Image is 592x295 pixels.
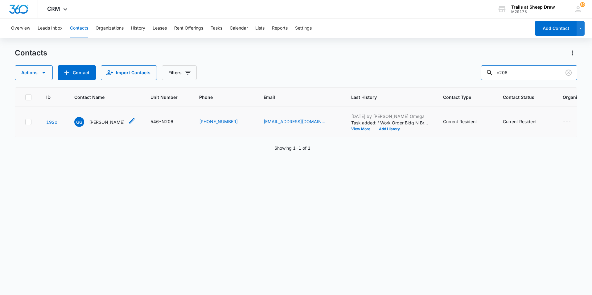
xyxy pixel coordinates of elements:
[74,117,84,127] span: GG
[264,94,327,100] span: Email
[351,119,428,126] p: Task added: ' Work Order Bldg N Breezeway'
[272,18,288,38] button: Reports
[511,10,555,14] div: account id
[150,118,184,126] div: Unit Number - 546-N206 - Select to Edit Field
[255,18,265,38] button: Lists
[46,119,57,125] a: Navigate to contact details page for Guillermina Garcia
[162,65,197,80] button: Filters
[89,119,125,125] p: [PERSON_NAME]
[150,118,173,125] div: 546-N206
[274,145,310,151] p: Showing 1-1 of 1
[199,118,238,125] a: [PHONE_NUMBER]
[563,118,582,126] div: Organization - - Select to Edit Field
[174,18,203,38] button: Rent Offerings
[481,65,577,80] input: Search Contacts
[131,18,145,38] button: History
[351,127,375,131] button: View More
[443,118,477,125] div: Current Resident
[74,117,136,127] div: Contact Name - Guillermina Garcia - Select to Edit Field
[264,118,336,126] div: Email - WILLMAGARCIA88@GMAIL.COM - Select to Edit Field
[351,113,428,119] p: [DATE] by [PERSON_NAME] Omega
[503,118,548,126] div: Contact Status - Current Resident - Select to Edit Field
[567,48,577,58] button: Actions
[58,65,96,80] button: Add Contact
[74,94,127,100] span: Contact Name
[564,68,573,78] button: Clear
[443,94,479,100] span: Contact Type
[511,5,555,10] div: account name
[351,94,419,100] span: Last History
[11,18,30,38] button: Overview
[96,18,124,38] button: Organizations
[535,21,577,36] button: Add Contact
[563,94,590,100] span: Organization
[443,118,488,126] div: Contact Type - Current Resident - Select to Edit Field
[199,94,240,100] span: Phone
[375,127,404,131] button: Add History
[38,18,63,38] button: Leads Inbox
[153,18,167,38] button: Leases
[47,6,60,12] span: CRM
[70,18,88,38] button: Contacts
[580,2,585,7] span: 39
[46,94,51,100] span: ID
[563,118,571,126] div: ---
[101,65,157,80] button: Import Contacts
[15,48,47,58] h1: Contacts
[211,18,222,38] button: Tasks
[230,18,248,38] button: Calendar
[503,94,539,100] span: Contact Status
[580,2,585,7] div: notifications count
[150,94,184,100] span: Unit Number
[264,118,325,125] a: [EMAIL_ADDRESS][DOMAIN_NAME]
[295,18,312,38] button: Settings
[503,118,537,125] div: Current Resident
[199,118,249,126] div: Phone - (307) 679-5231 - Select to Edit Field
[15,65,53,80] button: Actions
